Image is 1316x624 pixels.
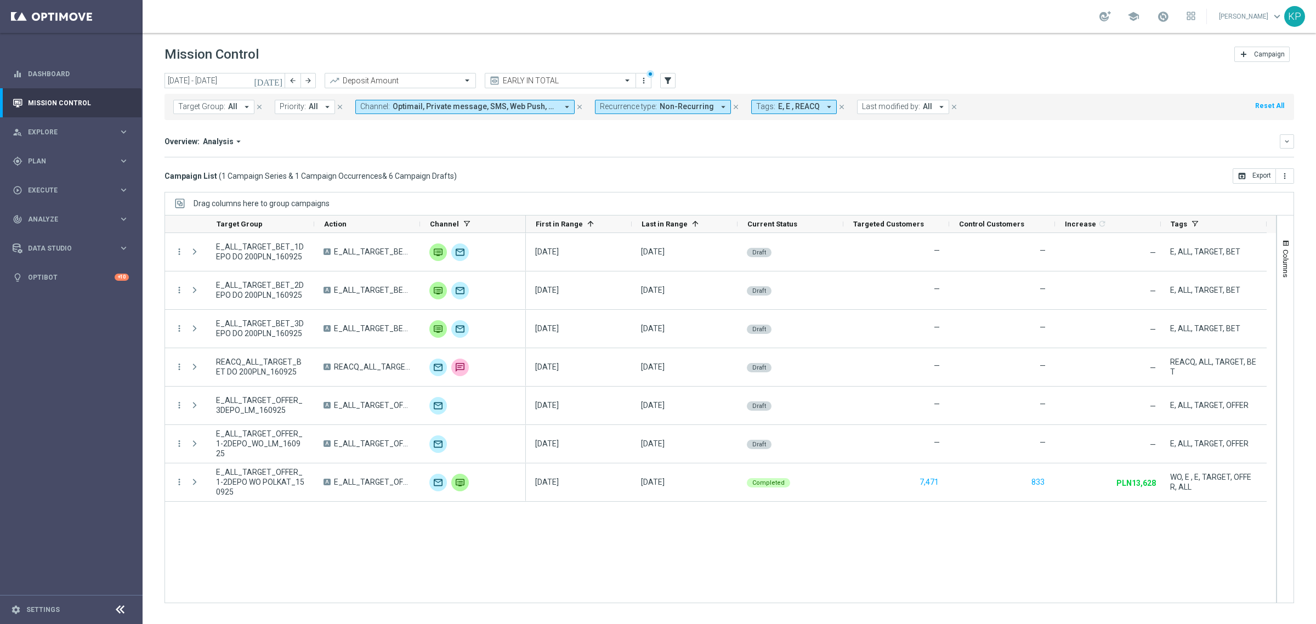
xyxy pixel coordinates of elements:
div: Press SPACE to select this row. [165,425,526,463]
i: preview [489,75,500,86]
h3: Overview: [164,137,200,146]
span: Last modified by: [862,102,920,111]
i: keyboard_arrow_right [118,185,129,195]
button: 833 [1030,475,1046,489]
span: — [1150,364,1156,372]
span: E_ALL_TARGET_BET_1DEPO DO 200PLN_160925 [216,242,305,262]
button: person_search Explore keyboard_arrow_right [12,128,129,137]
span: 1 Campaign Series & 1 Campaign Occurrences [222,171,382,181]
span: Data Studio [28,245,118,252]
div: Row Groups [194,199,330,208]
span: Draft [752,249,766,256]
img: Optimail [451,282,469,299]
i: add [1239,50,1248,59]
img: Optimail [429,397,447,415]
colored-tag: Draft [747,400,772,411]
div: Press SPACE to select this row. [526,463,1267,502]
div: Analyze [13,214,118,224]
label: — [1040,284,1046,294]
button: Priority: All arrow_drop_down [275,100,335,114]
div: 16 Sep 2025, Tuesday [535,362,559,372]
p: PLN13,628 [1116,478,1156,488]
button: more_vert [1276,168,1294,184]
span: First in Range [536,220,583,228]
i: more_vert [174,439,184,449]
div: 16 Sep 2025, Tuesday [641,247,665,257]
button: open_in_browser Export [1233,168,1276,184]
div: Data Studio keyboard_arrow_right [12,244,129,253]
button: more_vert [174,247,184,257]
label: — [934,322,940,332]
span: Draft [752,402,766,410]
span: Calculate column [1096,218,1107,230]
span: Last in Range [642,220,688,228]
div: Optibot [13,263,129,292]
colored-tag: Draft [747,439,772,449]
div: Optimail [429,474,447,491]
span: E, ALL, TARGET, BET [1170,285,1240,295]
div: Private message [429,282,447,299]
label: — [934,438,940,447]
button: arrow_back [285,73,300,88]
label: — [1040,361,1046,371]
div: 16 Sep 2025, Tuesday [535,439,559,449]
span: ( [219,171,222,181]
div: 16 Sep 2025, Tuesday [641,324,665,333]
span: Draft [752,326,766,333]
span: ) [454,171,457,181]
span: Target Group [217,220,263,228]
span: All [309,102,318,111]
button: more_vert [174,477,184,487]
span: Control Customers [959,220,1024,228]
span: Campaign [1254,50,1285,58]
a: Mission Control [28,88,129,117]
label: — [1040,438,1046,447]
span: Analysis [203,137,234,146]
span: A [324,364,331,370]
span: E, E , REACQ [778,102,820,111]
i: arrow_drop_down [562,102,572,112]
div: Execute [13,185,118,195]
div: 16 Sep 2025, Tuesday [641,285,665,295]
span: Draft [752,364,766,371]
span: Channel [430,220,459,228]
span: E, ALL, TARGET, BET [1170,324,1240,333]
div: Private message [451,474,469,491]
div: Private message [429,243,447,261]
div: 16 Sep 2025, Tuesday [535,400,559,410]
button: close [575,101,585,113]
button: [DATE] [252,73,285,89]
span: Execute [28,187,118,194]
span: E_ALL_TARGET_OFFER_3DEPO_LM_160925 [216,395,305,415]
a: Dashboard [28,59,129,88]
span: E_ALL_TARGET_BET_3DEPO DO 200PLN_160925 [334,324,411,333]
span: WO, E , E, TARGET, OFFER, ALL [1170,472,1257,492]
button: play_circle_outline Execute keyboard_arrow_right [12,186,129,195]
div: Dashboard [13,59,129,88]
span: Tags [1171,220,1187,228]
div: 16 Sep 2025, Tuesday [535,324,559,333]
button: Reset All [1254,100,1285,112]
span: Recurrence type: [600,102,657,111]
button: keyboard_arrow_down [1280,134,1294,149]
label: — [1040,322,1046,332]
div: 16 Sep 2025, Tuesday [641,439,665,449]
button: track_changes Analyze keyboard_arrow_right [12,215,129,224]
i: arrow_drop_down [234,137,243,146]
label: — [934,361,940,371]
i: open_in_browser [1238,172,1246,180]
label: — [1040,246,1046,256]
div: Optimail [429,435,447,453]
ng-select: EARLY IN TOTAL [485,73,636,88]
img: SMS [451,359,469,376]
i: close [950,103,958,111]
span: — [1150,325,1156,334]
i: close [336,103,344,111]
div: Private message [429,320,447,338]
div: Press SPACE to select this row. [165,233,526,271]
